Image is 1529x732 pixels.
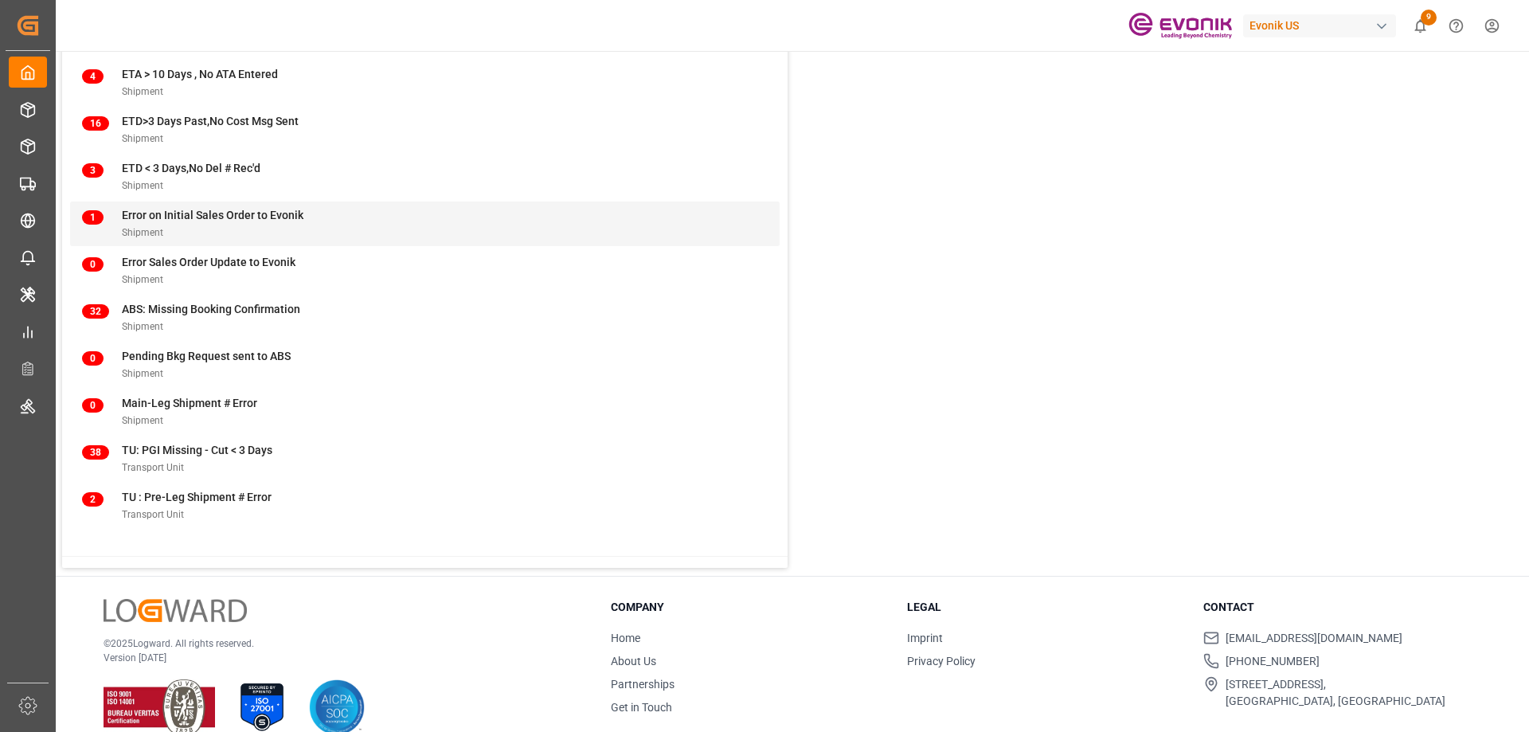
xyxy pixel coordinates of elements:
[82,66,768,100] a: 4ETA > 10 Days , No ATA EnteredShipment
[82,254,768,288] a: 0Error Sales Order Update to EvonikShipment
[1203,599,1480,616] h3: Contact
[907,632,943,644] a: Imprint
[611,599,887,616] h3: Company
[82,348,768,382] a: 0Pending Bkg Request sent to ABSShipment
[82,398,104,413] span: 0
[907,655,976,667] a: Privacy Policy
[122,321,163,332] span: Shipment
[122,115,299,127] span: ETD>3 Days Past,No Cost Msg Sent
[122,274,163,285] span: Shipment
[104,599,247,622] img: Logward Logo
[122,68,278,80] span: ETA > 10 Days , No ATA Entered
[82,113,768,147] a: 16ETD>3 Days Past,No Cost Msg SentShipment
[611,678,675,691] a: Partnerships
[122,162,260,174] span: ETD < 3 Days,No Del # Rec'd
[122,180,163,191] span: Shipment
[82,395,768,429] a: 0Main-Leg Shipment # ErrorShipment
[1128,12,1232,40] img: Evonik-brand-mark-Deep-Purple-RGB.jpeg_1700498283.jpeg
[82,210,104,225] span: 1
[82,69,104,84] span: 4
[104,651,572,665] p: Version [DATE]
[611,655,656,667] a: About Us
[82,116,109,131] span: 16
[82,160,768,194] a: 3ETD < 3 Days,No Del # Rec'dShipment
[907,599,1183,616] h3: Legal
[122,444,272,456] span: TU: PGI Missing - Cut < 3 Days
[122,303,300,315] span: ABS: Missing Booking Confirmation
[82,257,104,272] span: 0
[82,163,104,178] span: 3
[611,701,672,714] a: Get in Touch
[1438,8,1474,44] button: Help Center
[104,636,572,651] p: © 2025 Logward. All rights reserved.
[1402,8,1438,44] button: show 9 new notifications
[1226,630,1402,647] span: [EMAIL_ADDRESS][DOMAIN_NAME]
[1243,14,1396,37] div: Evonik US
[122,227,163,238] span: Shipment
[122,86,163,97] span: Shipment
[1243,10,1402,41] button: Evonik US
[611,632,640,644] a: Home
[122,256,295,268] span: Error Sales Order Update to Evonik
[82,207,768,241] a: 1Error on Initial Sales Order to EvonikShipment
[122,397,257,409] span: Main-Leg Shipment # Error
[122,350,291,362] span: Pending Bkg Request sent to ABS
[82,489,768,523] a: 2TU : Pre-Leg Shipment # ErrorTransport Unit
[82,492,104,507] span: 2
[122,509,184,520] span: Transport Unit
[1226,676,1445,710] span: [STREET_ADDRESS], [GEOGRAPHIC_DATA], [GEOGRAPHIC_DATA]
[122,462,184,473] span: Transport Unit
[122,133,163,144] span: Shipment
[1421,10,1437,25] span: 9
[82,442,768,476] a: 38TU: PGI Missing - Cut < 3 DaysTransport Unit
[122,368,163,379] span: Shipment
[1226,653,1320,670] span: [PHONE_NUMBER]
[82,304,109,319] span: 32
[82,445,109,460] span: 38
[82,301,768,335] a: 32ABS: Missing Booking ConfirmationShipment
[122,491,272,503] span: TU : Pre-Leg Shipment # Error
[122,209,303,221] span: Error on Initial Sales Order to Evonik
[122,415,163,426] span: Shipment
[82,351,104,366] span: 0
